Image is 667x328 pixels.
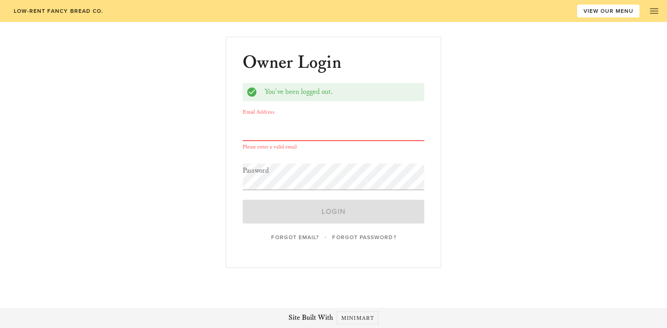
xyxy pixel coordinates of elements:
span: Forgot Password? [332,234,396,241]
span: Forgot Email? [271,234,319,241]
h1: Owner Login [243,54,341,72]
a: Forgot Email? [265,231,325,244]
a: low-rent fancy bread co. [7,5,109,17]
span: Minimart [341,315,374,322]
span: low-rent fancy bread co. [13,8,103,14]
span: Site Built With [289,312,333,323]
div: You've been logged out. [265,87,421,97]
span: VIEW OUR MENU [583,8,634,14]
a: VIEW OUR MENU [577,5,639,17]
a: Minimart [337,312,378,324]
label: Email Address [243,109,274,115]
a: Forgot Password? [326,231,402,244]
div: · [243,231,424,244]
div: Please enter a valid email [243,144,424,150]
